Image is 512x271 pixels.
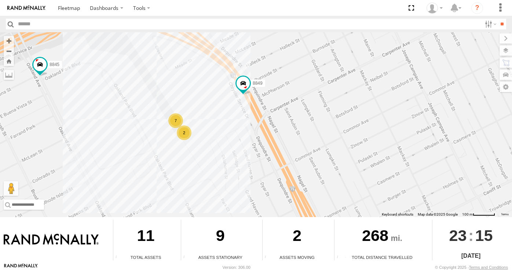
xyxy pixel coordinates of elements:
[460,212,497,217] button: Map Scale: 100 m per 57 pixels
[113,254,178,260] div: Total Assets
[223,265,250,270] div: Version: 306.00
[253,81,263,86] span: 8849
[263,255,274,260] div: Total number of assets current in transit.
[432,220,509,251] div: :
[4,264,38,271] a: Visit our Website
[382,212,413,217] button: Keyboard shortcuts
[263,220,332,254] div: 2
[4,46,14,56] button: Zoom out
[4,70,14,80] label: Measure
[334,255,345,260] div: Total distance travelled by all assets within specified date range and applied filters
[50,62,59,67] span: 8845
[181,255,192,260] div: Total number of assets current stationary.
[435,265,508,270] div: © Copyright 2025 -
[500,82,512,92] label: Map Settings
[113,255,124,260] div: Total number of Enabled Assets
[334,220,429,254] div: 268
[471,2,483,14] i: ?
[4,234,99,246] img: Rand McNally
[4,36,14,46] button: Zoom in
[113,220,178,254] div: 11
[181,220,259,254] div: 9
[469,265,508,270] a: Terms and Conditions
[181,254,259,260] div: Assets Stationary
[449,220,467,251] span: 23
[263,254,332,260] div: Assets Moving
[168,113,183,128] div: 7
[424,3,445,14] div: Valeo Dash
[4,181,18,196] button: Drag Pegman onto the map to open Street View
[7,6,45,11] img: rand-logo.svg
[501,213,509,216] a: Terms (opens in new tab)
[177,125,191,140] div: 2
[432,252,509,260] div: [DATE]
[334,254,429,260] div: Total Distance Travelled
[4,56,14,66] button: Zoom Home
[462,212,473,216] span: 100 m
[482,19,498,29] label: Search Filter Options
[475,220,493,251] span: 15
[418,212,458,216] span: Map data ©2025 Google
